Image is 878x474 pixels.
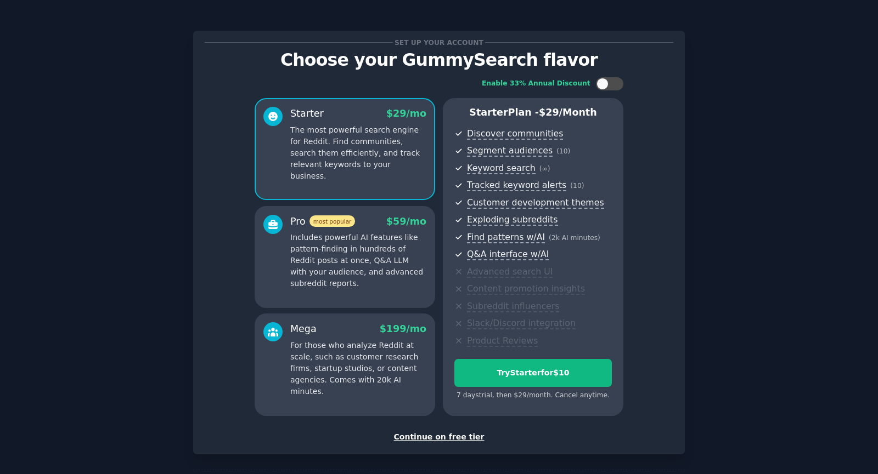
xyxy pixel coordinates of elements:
[290,215,355,229] div: Pro
[393,37,486,48] span: Set up your account
[205,50,673,70] p: Choose your GummySearch flavor
[290,322,317,336] div: Mega
[467,128,563,140] span: Discover communities
[205,431,673,443] div: Continue on free tier
[386,108,426,119] span: $ 29 /mo
[467,301,559,312] span: Subreddit influencers
[467,197,604,209] span: Customer development themes
[539,107,597,118] span: $ 29 /month
[467,283,585,295] span: Content promotion insights
[386,216,426,227] span: $ 59 /mo
[454,359,612,387] button: TryStarterfor$10
[454,106,612,119] p: Starter Plan -
[290,107,324,121] div: Starter
[467,266,553,278] span: Advanced search UI
[467,214,558,226] span: Exploding subreddits
[290,232,426,289] p: Includes powerful AI features like pattern-finding in hundreds of Reddit posts at once, Q&A LLM w...
[467,318,576,329] span: Slack/Discord integration
[309,215,356,227] span: most popular
[556,147,570,155] span: ( 10 )
[467,249,549,260] span: Q&A interface w/AI
[380,323,426,334] span: $ 199 /mo
[290,124,426,182] p: The most powerful search engine for Reddit. Find communities, search them efficiently, and track ...
[467,180,566,191] span: Tracked keyword alerts
[290,340,426,397] p: For those who analyze Reddit at scale, such as customer research firms, startup studios, or conte...
[549,234,600,242] span: ( 2k AI minutes )
[467,335,538,347] span: Product Reviews
[455,367,611,379] div: Try Starter for $10
[570,182,584,190] span: ( 10 )
[482,79,590,89] div: Enable 33% Annual Discount
[467,145,553,157] span: Segment audiences
[454,391,612,401] div: 7 days trial, then $ 29 /month . Cancel anytime.
[539,165,550,173] span: ( ∞ )
[467,163,536,174] span: Keyword search
[467,232,545,243] span: Find patterns w/AI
